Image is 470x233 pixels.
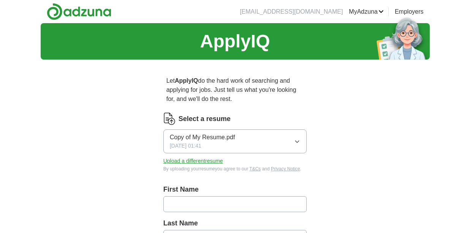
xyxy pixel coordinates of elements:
a: T&Cs [249,166,261,172]
img: CV Icon [163,113,176,125]
span: Copy of My Resume.pdf [170,133,235,142]
label: First Name [163,184,307,195]
label: Select a resume [179,114,231,124]
div: By uploading your resume you agree to our and . [163,165,307,172]
a: MyAdzuna [349,7,384,16]
label: Last Name [163,218,307,228]
span: [DATE] 01:41 [170,142,201,150]
h1: ApplyIQ [200,28,270,55]
p: Let do the hard work of searching and applying for jobs. Just tell us what you're looking for, an... [163,73,307,107]
button: Copy of My Resume.pdf[DATE] 01:41 [163,129,307,153]
img: Adzuna logo [47,3,111,20]
a: Privacy Notice [271,166,300,172]
strong: ApplyIQ [175,77,198,84]
button: Upload a differentresume [163,157,223,165]
a: Employers [395,7,424,16]
li: [EMAIL_ADDRESS][DOMAIN_NAME] [240,7,343,16]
